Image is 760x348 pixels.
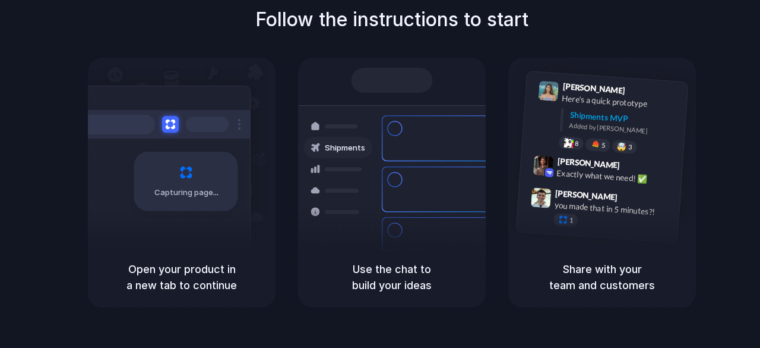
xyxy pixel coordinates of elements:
[557,155,620,172] span: [PERSON_NAME]
[562,92,680,112] div: Here's a quick prototype
[154,187,220,199] span: Capturing page
[617,142,627,151] div: 🤯
[555,187,618,204] span: [PERSON_NAME]
[255,5,528,34] h1: Follow the instructions to start
[569,109,679,128] div: Shipments MVP
[554,199,673,219] div: you made that in 5 minutes?!
[522,261,682,293] h5: Share with your team and customers
[575,140,579,147] span: 8
[102,261,261,293] h5: Open your product in a new tab to continue
[556,167,675,187] div: Exactly what we need! ✅
[621,192,645,206] span: 9:47 AM
[628,144,632,151] span: 3
[569,121,678,138] div: Added by [PERSON_NAME]
[562,80,625,97] span: [PERSON_NAME]
[569,217,574,224] span: 1
[601,142,606,149] span: 5
[312,261,471,293] h5: Use the chat to build your ideas
[325,142,365,154] span: Shipments
[629,86,653,100] span: 9:41 AM
[623,161,648,175] span: 9:42 AM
